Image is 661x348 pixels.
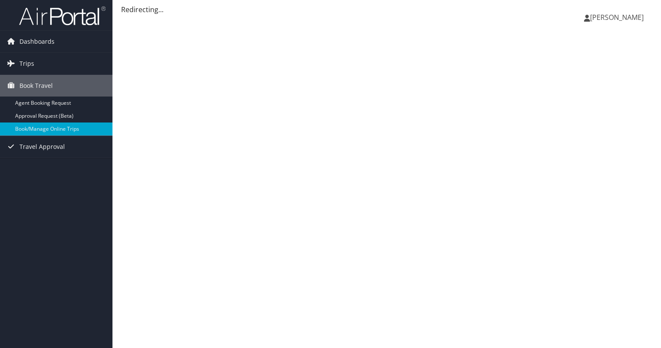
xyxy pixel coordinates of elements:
span: [PERSON_NAME] [590,13,644,22]
div: Redirecting... [121,4,652,15]
span: Dashboards [19,31,55,52]
a: [PERSON_NAME] [584,4,652,30]
span: Travel Approval [19,136,65,158]
span: Trips [19,53,34,74]
img: airportal-logo.png [19,6,106,26]
span: Book Travel [19,75,53,97]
